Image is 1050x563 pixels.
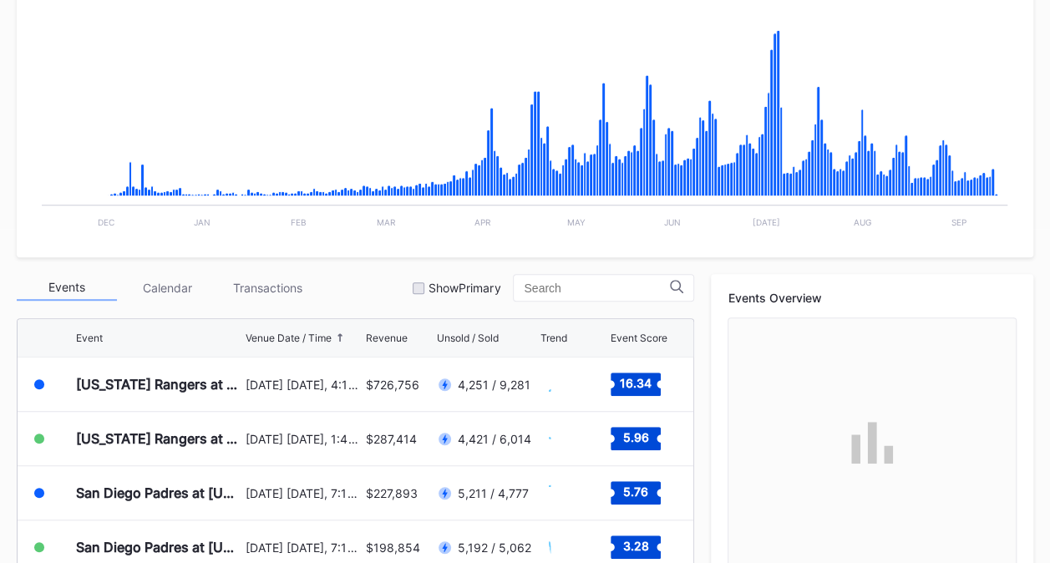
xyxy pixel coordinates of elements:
[246,332,332,344] div: Venue Date / Time
[429,281,500,295] div: Show Primary
[117,275,217,301] div: Calendar
[76,376,241,393] div: [US_STATE] Rangers at [US_STATE] Mets (Mets Alumni Classic/Mrs. Met Taxicab [GEOGRAPHIC_DATA] Giv...
[76,430,241,447] div: [US_STATE] Rangers at [US_STATE] Mets (Kids Color-In Lunchbox Giveaway)
[458,378,530,392] div: 4,251 / 9,281
[246,378,362,392] div: [DATE] [DATE], 4:10PM
[246,540,362,555] div: [DATE] [DATE], 7:10PM
[540,418,591,459] svg: Chart title
[194,217,211,227] text: Jan
[291,217,307,227] text: Feb
[76,539,241,555] div: San Diego Padres at [US_STATE] Mets
[76,332,103,344] div: Event
[366,432,417,446] div: $287,414
[76,484,241,501] div: San Diego Padres at [US_STATE] Mets
[728,291,1017,305] div: Events Overview
[540,363,591,405] svg: Chart title
[611,332,667,344] div: Event Score
[377,217,396,227] text: Mar
[474,217,491,227] text: Apr
[366,378,419,392] div: $726,756
[458,486,529,500] div: 5,211 / 4,777
[623,430,649,444] text: 5.96
[458,432,531,446] div: 4,421 / 6,014
[98,217,114,227] text: Dec
[366,540,420,555] div: $198,854
[664,217,681,227] text: Jun
[524,281,670,295] input: Search
[366,332,408,344] div: Revenue
[217,275,317,301] div: Transactions
[854,217,871,227] text: Aug
[366,486,418,500] div: $227,893
[437,332,499,344] div: Unsold / Sold
[623,539,649,553] text: 3.28
[246,432,362,446] div: [DATE] [DATE], 1:40PM
[752,217,779,227] text: [DATE]
[17,275,117,301] div: Events
[951,217,966,227] text: Sep
[566,217,585,227] text: May
[620,376,652,390] text: 16.34
[540,332,567,344] div: Trend
[540,472,591,514] svg: Chart title
[623,484,648,499] text: 5.76
[458,540,531,555] div: 5,192 / 5,062
[246,486,362,500] div: [DATE] [DATE], 7:10PM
